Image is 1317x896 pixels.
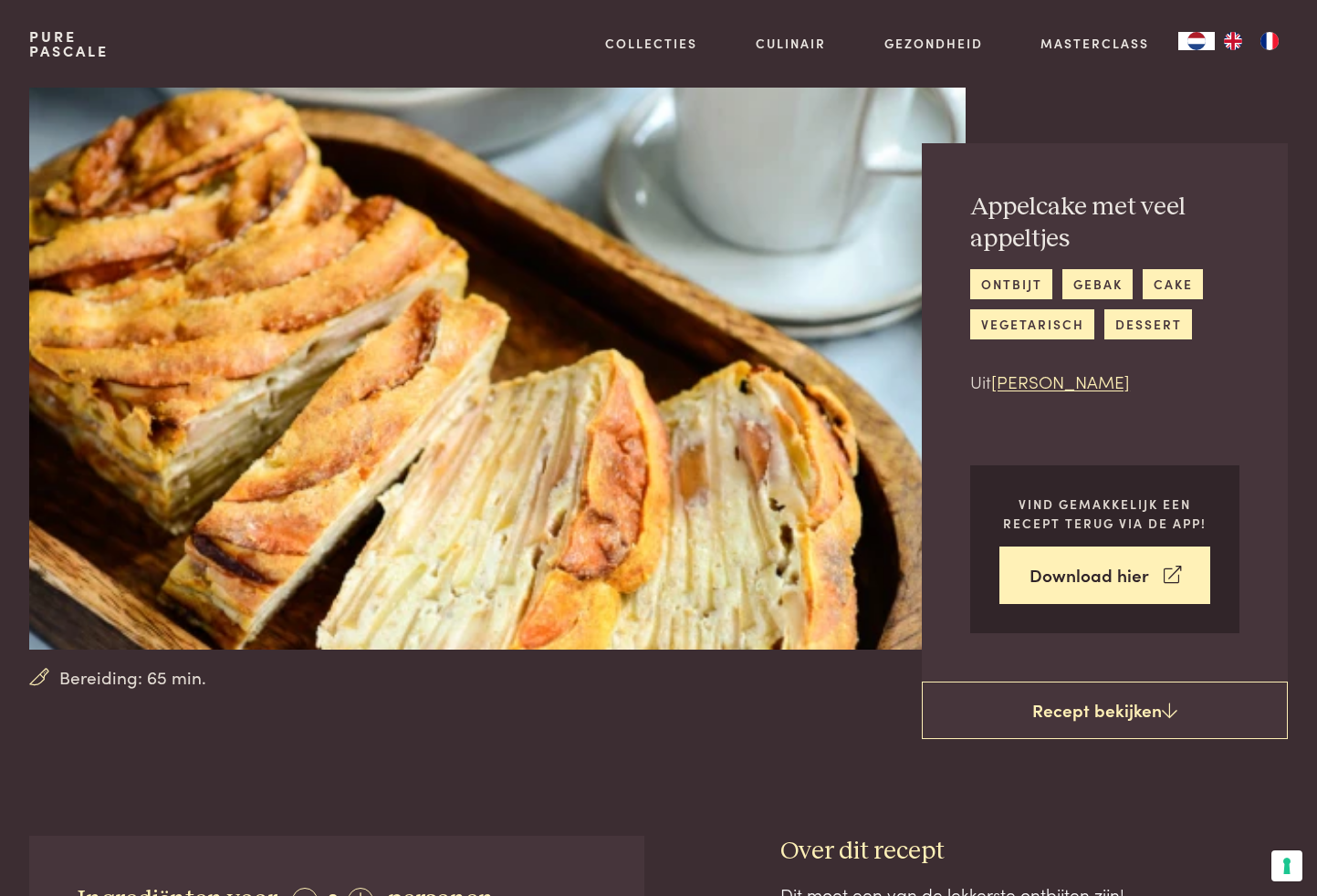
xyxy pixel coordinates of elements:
[1271,850,1302,881] button: Uw voorkeuren voor toestemming voor trackingtechnologieën
[1143,269,1203,299] a: cake
[1251,32,1288,50] a: FR
[780,836,1288,868] h3: Over dit recept
[29,88,966,650] img: Appelcake met veel appeltjes
[1062,269,1133,299] a: gebak
[1178,32,1288,50] aside: Language selected: Nederlands
[29,29,109,58] a: PurePascale
[1215,32,1251,50] a: EN
[59,664,206,691] span: Bereiding: 65 min.
[999,547,1210,604] a: Download hier
[970,309,1094,339] a: vegetarisch
[1040,34,1149,53] a: Masterclass
[756,34,826,53] a: Culinair
[970,269,1052,299] a: ontbijt
[970,192,1239,255] h2: Appelcake met veel appeltjes
[1215,32,1288,50] ul: Language list
[922,682,1288,740] a: Recept bekijken
[970,369,1239,395] p: Uit
[884,34,983,53] a: Gezondheid
[999,495,1210,532] p: Vind gemakkelijk een recept terug via de app!
[605,34,697,53] a: Collecties
[1178,32,1215,50] a: NL
[1178,32,1215,50] div: Language
[991,369,1130,393] a: [PERSON_NAME]
[1104,309,1192,339] a: dessert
